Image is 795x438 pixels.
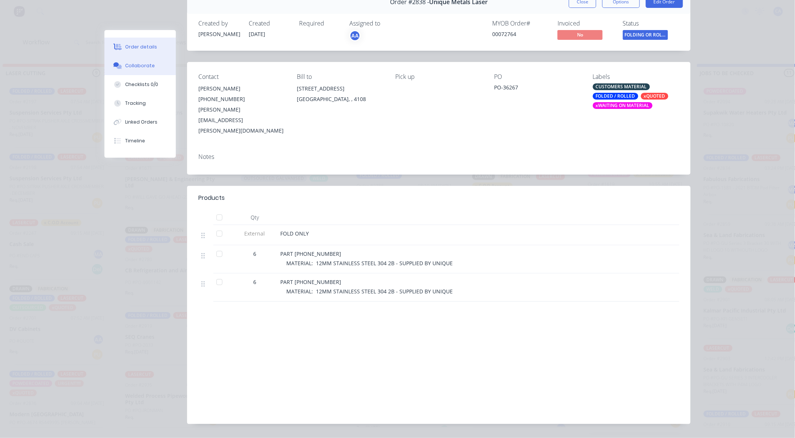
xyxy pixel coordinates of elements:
div: [STREET_ADDRESS][GEOGRAPHIC_DATA], , 4108 [297,83,383,107]
span: MATERIAL: 12MM STAINLESS STEEL 304 2B - SUPPLIED BY UNIQUE [286,260,453,267]
div: Collaborate [125,62,155,69]
span: FOLDING OR ROLL... [623,30,668,39]
div: CUSTOMERS MATERIAL [593,83,650,90]
div: [PERSON_NAME] [198,83,285,94]
div: Created [249,20,290,27]
div: 00072764 [492,30,549,38]
div: Contact [198,73,285,80]
span: PART [PHONE_NUMBER] [280,250,341,257]
div: FOLDED / ROLLED [593,93,638,100]
div: PO-36267 [494,83,580,94]
span: External [235,230,274,237]
div: Bill to [297,73,383,80]
button: Tracking [104,94,176,113]
div: Created by [198,20,240,27]
div: Invoiced [558,20,614,27]
button: Checklists 0/0 [104,75,176,94]
div: [PERSON_NAME] [198,30,240,38]
div: Qty [232,210,277,225]
div: Labels [593,73,679,80]
span: No [558,30,603,39]
span: MATERIAL: 12MM STAINLESS STEEL 304 2B - SUPPLIED BY UNIQUE [286,288,453,295]
div: Notes [198,153,679,160]
div: xQUOTED [641,93,668,100]
div: Status [623,20,679,27]
div: Linked Orders [125,119,158,125]
div: Checklists 0/0 [125,81,159,88]
span: FOLD ONLY [280,230,309,237]
div: MYOB Order # [492,20,549,27]
div: [PERSON_NAME][PHONE_NUMBER][PERSON_NAME][EMAIL_ADDRESS][PERSON_NAME][DOMAIN_NAME] [198,83,285,136]
button: Linked Orders [104,113,176,131]
div: Tracking [125,100,146,107]
span: 6 [253,278,256,286]
div: Pick up [396,73,482,80]
button: AA [349,30,361,41]
div: Assigned to [349,20,425,27]
div: Required [299,20,340,27]
div: Products [198,193,225,202]
div: [PERSON_NAME][EMAIL_ADDRESS][PERSON_NAME][DOMAIN_NAME] [198,104,285,136]
button: Timeline [104,131,176,150]
span: [DATE] [249,30,265,38]
div: Timeline [125,137,145,144]
button: Collaborate [104,56,176,75]
div: [PHONE_NUMBER] [198,94,285,104]
div: PO [494,73,580,80]
div: [GEOGRAPHIC_DATA], , 4108 [297,94,383,104]
span: 6 [253,250,256,258]
span: PART [PHONE_NUMBER] [280,278,341,285]
button: FOLDING OR ROLL... [623,30,668,41]
div: Order details [125,44,157,50]
button: Order details [104,38,176,56]
div: xWAITING ON MATERIAL [593,102,653,109]
div: [STREET_ADDRESS] [297,83,383,94]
